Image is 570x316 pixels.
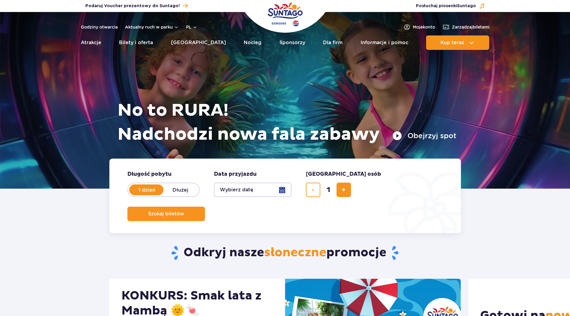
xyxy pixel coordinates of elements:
[457,4,476,8] span: Suntago
[163,184,198,196] label: Dłużej
[214,183,291,197] button: Wybierz datę
[279,35,305,50] a: Sponsorzy
[130,184,164,196] label: 1 dzień
[323,35,343,50] a: Dla firm
[361,35,408,50] a: Informacje i pomoc
[306,183,320,197] button: usuń bilet
[244,35,261,50] a: Nocleg
[186,24,197,30] button: pl
[81,24,118,30] a: Godziny otwarcia
[426,35,489,50] button: Kup teraz
[403,23,435,31] a: Mojekonto
[392,131,456,141] button: Obejrzyj spot
[127,171,172,178] span: Długość pobytu
[117,99,456,147] h1: No to RURA! Nadchodzi nowa fala zabawy
[148,211,184,217] span: Szukaj biletów
[306,171,381,178] span: [GEOGRAPHIC_DATA] osób
[109,159,461,233] form: Planowanie wizyty w Park of Poland
[127,207,205,221] button: Szukaj biletów
[214,171,257,178] span: Data przyjazdu
[440,40,464,45] span: Kup teraz
[416,3,485,9] button: Posłuchaj piosenkiSuntago
[171,35,226,50] a: [GEOGRAPHIC_DATA]
[85,2,188,10] a: Podaruj Voucher prezentowy do Suntago!
[81,35,101,50] a: Atrakcje
[119,35,153,50] a: Bilety i oferta
[125,25,179,29] button: Aktualny ruch w parku
[452,24,489,30] span: Zarządzaj biletami
[85,3,180,9] span: Podaruj Voucher prezentowy do Suntago!
[321,183,336,197] input: liczba biletów
[413,24,435,30] span: Moje konto
[264,245,326,260] span: słoneczne
[337,183,351,197] button: dodaj bilet
[442,23,489,31] a: Zarządzajbiletami
[416,3,476,9] span: Posłuchaj piosenki
[109,245,461,261] h2: Odkryj nasze promocje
